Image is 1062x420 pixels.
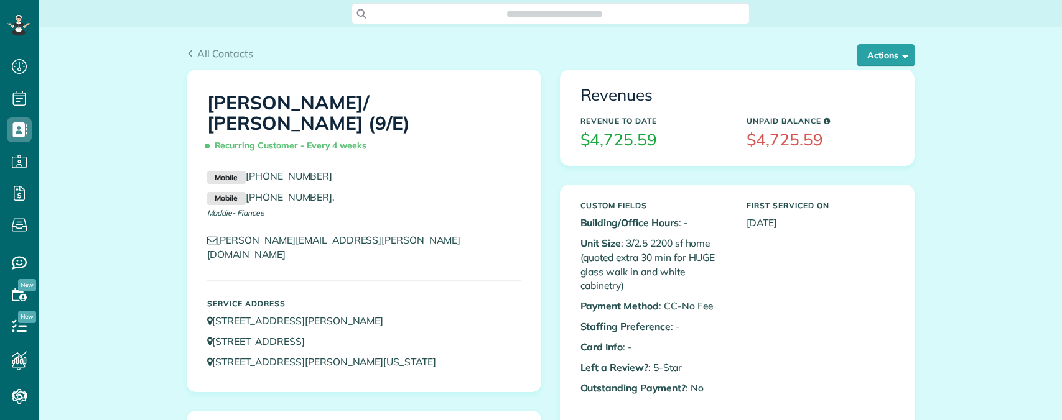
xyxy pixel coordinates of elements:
[747,201,894,209] h5: First Serviced On
[197,47,253,60] span: All Contacts
[580,299,659,312] b: Payment Method
[580,381,728,395] p: : No
[207,171,246,185] small: Mobile
[580,237,622,249] b: Unit Size
[580,201,728,209] h5: Custom Fields
[207,190,521,205] p: .
[207,170,333,182] a: Mobile[PHONE_NUMBER]
[207,299,521,308] h5: Service Address
[18,279,36,291] span: New
[747,117,894,125] h5: Unpaid Balance
[580,340,623,353] b: Card Info
[580,360,728,375] p: : 5-Star
[207,208,264,217] span: Maddie- Fiancee
[519,7,590,20] span: Search ZenMaid…
[580,319,728,334] p: : -
[207,355,448,368] a: [STREET_ADDRESS][PERSON_NAME][US_STATE]
[207,314,396,327] a: [STREET_ADDRESS][PERSON_NAME]
[580,86,894,104] h3: Revenues
[207,191,333,203] a: Mobile[PHONE_NUMBER]
[580,361,648,373] b: Left a Review?
[580,340,728,354] p: : -
[580,236,728,293] p: : 3/2.5 2200 sf home (quoted extra 30 min for HUGE glass walk in and white cabinetry)
[207,192,246,206] small: Mobile
[580,381,686,394] b: Outstanding Payment?
[580,216,728,230] p: : -
[207,234,460,260] a: [PERSON_NAME][EMAIL_ADDRESS][PERSON_NAME][DOMAIN_NAME]
[747,131,894,149] h3: $4,725.59
[747,216,894,230] p: [DATE]
[207,93,521,157] h1: [PERSON_NAME]/ [PERSON_NAME] (9/E)
[18,311,36,323] span: New
[857,44,915,66] button: Actions
[187,46,254,61] a: All Contacts
[580,320,671,332] b: Staffing Preference
[580,216,679,229] b: Building/Office Hours
[207,335,317,347] a: [STREET_ADDRESS]
[207,135,372,157] span: Recurring Customer - Every 4 weeks
[580,299,728,313] p: : CC-No Fee
[580,131,728,149] h3: $4,725.59
[580,117,728,125] h5: Revenue to Date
